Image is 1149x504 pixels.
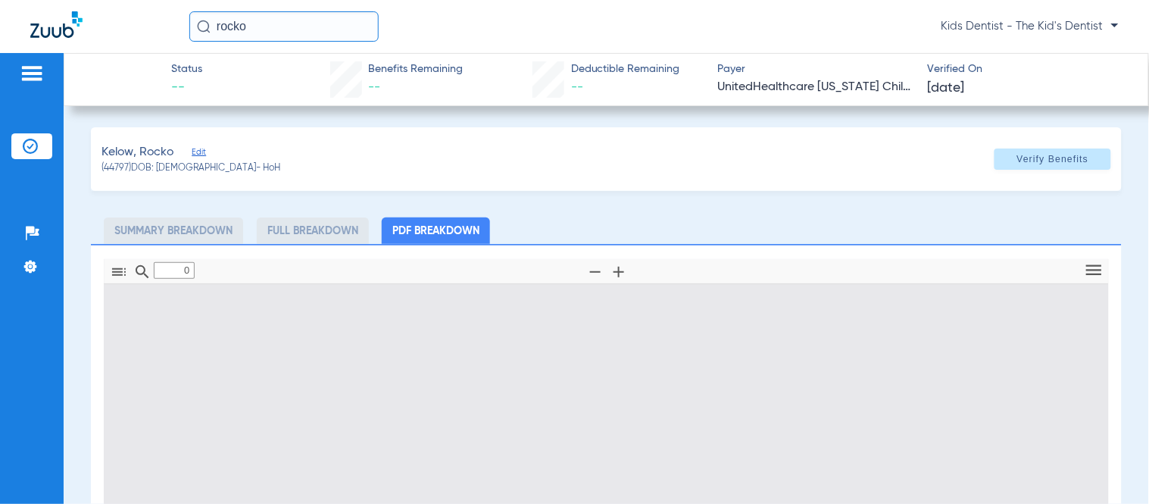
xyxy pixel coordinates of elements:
button: Verify Benefits [994,149,1111,170]
button: Zoom In [606,261,632,283]
span: -- [171,78,202,97]
li: PDF Breakdown [382,218,490,244]
span: Kelow, Rocko [101,143,173,162]
button: Zoom Out [582,261,608,283]
span: Kids Dentist - The Kid's Dentist [941,19,1119,34]
span: UnitedHealthcare [US_STATE] Children's Dental - (HUB) [718,78,915,97]
span: -- [368,81,380,93]
span: Verified On [928,61,1125,77]
input: Page [154,262,195,279]
span: Edit [192,147,205,161]
pdf-shy-button: Find in Document [130,272,154,283]
input: Search for patients [189,11,379,42]
li: Summary Breakdown [104,218,243,244]
span: -- [571,81,583,93]
pdf-shy-button: Zoom In [607,272,630,283]
span: Payer [718,61,915,77]
img: hamburger-icon [20,64,44,83]
span: Status [171,61,202,77]
li: Full Breakdown [257,218,369,244]
img: Search Icon [197,20,211,33]
button: Tools [1082,261,1107,282]
img: Zuub Logo [30,11,83,38]
span: Verify Benefits [1017,153,1089,165]
pdf-shy-button: Zoom Out [583,272,607,283]
pdf-shy-button: Toggle Sidebar [107,272,130,283]
iframe: Chat Widget [1073,431,1149,504]
svg: Tools [1084,260,1104,280]
span: Benefits Remaining [368,61,463,77]
span: [DATE] [928,79,965,98]
span: Deductible Remaining [571,61,680,77]
span: (44797) DOB: [DEMOGRAPHIC_DATA] - HoH [101,162,280,176]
